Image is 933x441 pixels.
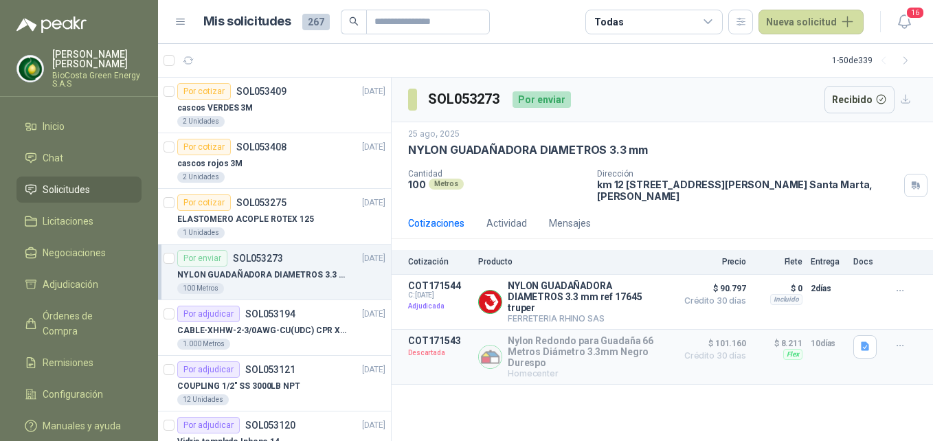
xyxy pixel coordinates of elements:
[236,142,286,152] p: SOL053408
[408,169,586,179] p: Cantidad
[245,365,295,374] p: SOL053121
[16,16,87,33] img: Logo peakr
[597,179,899,202] p: km 12 [STREET_ADDRESS][PERSON_NAME] Santa Marta , [PERSON_NAME]
[408,280,470,291] p: COT171544
[177,250,227,267] div: Por enviar
[824,86,895,113] button: Recibido
[177,139,231,155] div: Por cotizar
[16,271,142,297] a: Adjudicación
[43,277,98,292] span: Adjudicación
[245,420,295,430] p: SOL053120
[486,216,527,231] div: Actividad
[16,208,142,234] a: Licitaciones
[52,49,142,69] p: [PERSON_NAME] [PERSON_NAME]
[677,297,746,305] span: Crédito 30 días
[594,14,623,30] div: Todas
[16,240,142,266] a: Negociaciones
[236,198,286,207] p: SOL053275
[158,245,391,300] a: Por enviarSOL053273[DATE] NYLON GUADAÑADORA DIAMETROS 3.3 mm100 Metros
[428,89,502,110] h3: SOL053273
[408,179,426,190] p: 100
[177,227,225,238] div: 1 Unidades
[177,157,243,170] p: cascos rojos 3M
[43,119,65,134] span: Inicio
[203,12,291,32] h1: Mis solicitudes
[677,280,746,297] span: $ 90.797
[508,313,669,324] p: FERRETERIA RHINO SAS
[479,346,502,368] img: Company Logo
[811,280,845,297] p: 2 días
[177,213,314,226] p: ELASTOMERO ACOPLE ROTEX 125
[832,49,917,71] div: 1 - 50 de 339
[177,306,240,322] div: Por adjudicar
[408,291,470,299] span: C: [DATE]
[158,356,391,411] a: Por adjudicarSOL053121[DATE] COUPLING 1/2" SS 3000LB NPT12 Unidades
[349,16,359,26] span: search
[158,189,391,245] a: Por cotizarSOL053275[DATE] ELASTOMERO ACOPLE ROTEX 1251 Unidades
[362,308,385,321] p: [DATE]
[770,294,802,305] div: Incluido
[906,6,925,19] span: 16
[892,10,917,34] button: 16
[362,141,385,154] p: [DATE]
[177,324,348,337] p: CABLE-XHHW-2-3/0AWG-CU(UDC) CPR XLPE FR
[177,194,231,211] div: Por cotizar
[362,419,385,432] p: [DATE]
[508,368,669,378] p: Homecenter
[513,91,571,108] div: Por enviar
[233,253,283,263] p: SOL053273
[754,280,802,297] p: $ 0
[245,309,295,319] p: SOL053194
[16,413,142,439] a: Manuales y ayuda
[362,196,385,210] p: [DATE]
[508,335,669,368] p: Nylon Redondo para Guadaña 66 Metros Diámetro 3.3mm Negro Durespo
[811,335,845,352] p: 10 días
[177,339,230,350] div: 1.000 Metros
[754,257,802,267] p: Flete
[677,257,746,267] p: Precio
[408,216,464,231] div: Cotizaciones
[362,252,385,265] p: [DATE]
[177,116,225,127] div: 2 Unidades
[43,182,90,197] span: Solicitudes
[43,150,63,166] span: Chat
[549,216,591,231] div: Mensajes
[16,145,142,171] a: Chat
[158,300,391,356] a: Por adjudicarSOL053194[DATE] CABLE-XHHW-2-3/0AWG-CU(UDC) CPR XLPE FR1.000 Metros
[508,280,669,313] p: NYLON GUADAÑADORA DIAMETROS 3.3 mm ref 17645 truper
[408,143,648,157] p: NYLON GUADAÑADORA DIAMETROS 3.3 mm
[408,299,470,313] p: Adjudicada
[479,291,502,313] img: Company Logo
[429,179,464,190] div: Metros
[43,387,103,402] span: Configuración
[408,346,470,360] p: Descartada
[177,380,300,393] p: COUPLING 1/2" SS 3000LB NPT
[408,335,470,346] p: COT171543
[158,78,391,133] a: Por cotizarSOL053409[DATE] cascos VERDES 3M2 Unidades
[177,269,348,282] p: NYLON GUADAÑADORA DIAMETROS 3.3 mm
[43,418,121,433] span: Manuales y ayuda
[408,257,470,267] p: Cotización
[783,349,802,360] div: Flex
[158,133,391,189] a: Por cotizarSOL053408[DATE] cascos rojos 3M2 Unidades
[758,10,864,34] button: Nueva solicitud
[177,172,225,183] div: 2 Unidades
[177,394,229,405] div: 12 Unidades
[362,363,385,376] p: [DATE]
[43,308,128,339] span: Órdenes de Compra
[43,214,93,229] span: Licitaciones
[16,381,142,407] a: Configuración
[811,257,845,267] p: Entrega
[177,83,231,100] div: Por cotizar
[16,177,142,203] a: Solicitudes
[597,169,899,179] p: Dirección
[16,303,142,344] a: Órdenes de Compra
[177,102,253,115] p: cascos VERDES 3M
[43,355,93,370] span: Remisiones
[236,87,286,96] p: SOL053409
[52,71,142,88] p: BioCosta Green Energy S.A.S
[853,257,881,267] p: Docs
[177,283,224,294] div: 100 Metros
[478,257,669,267] p: Producto
[302,14,330,30] span: 267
